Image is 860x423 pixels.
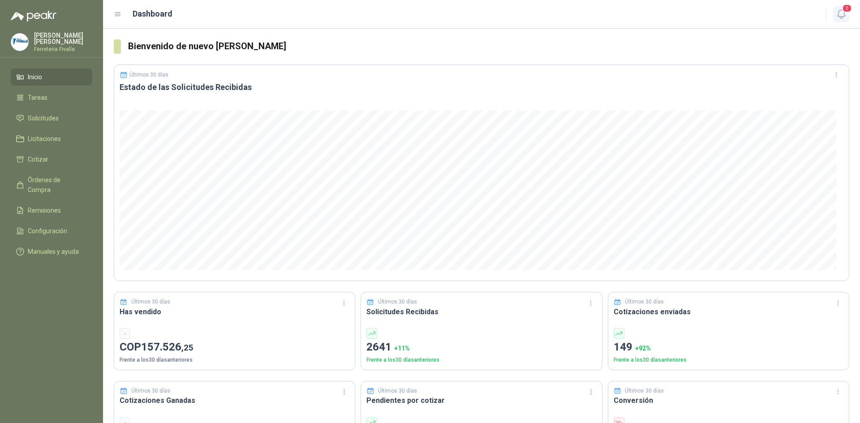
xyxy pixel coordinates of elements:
[120,395,349,406] h3: Cotizaciones Ganadas
[378,298,417,306] p: Últimos 30 días
[34,47,92,52] p: Ferreteria Fivalle
[120,356,349,364] p: Frente a los 30 días anteriores
[28,205,61,215] span: Remisiones
[128,39,849,53] h3: Bienvenido de nuevo [PERSON_NAME]
[11,171,92,198] a: Órdenes de Compra
[181,342,193,353] span: ,25
[625,298,664,306] p: Últimos 30 días
[11,110,92,127] a: Solicitudes
[625,387,664,395] p: Últimos 30 días
[11,151,92,168] a: Cotizar
[28,134,61,144] span: Licitaciones
[133,8,172,20] h1: Dashboard
[28,247,79,256] span: Manuales y ayuda
[366,339,596,356] p: 2641
[394,345,410,352] span: + 11 %
[11,130,92,147] a: Licitaciones
[11,89,92,106] a: Tareas
[366,395,596,406] h3: Pendientes por cotizar
[366,356,596,364] p: Frente a los 30 días anteriores
[366,306,596,317] h3: Solicitudes Recibidas
[378,387,417,395] p: Últimos 30 días
[28,175,84,195] span: Órdenes de Compra
[11,202,92,219] a: Remisiones
[141,341,193,353] span: 157.526
[614,356,843,364] p: Frente a los 30 días anteriores
[34,32,92,45] p: [PERSON_NAME] [PERSON_NAME]
[11,11,56,21] img: Logo peakr
[28,72,42,82] span: Inicio
[131,298,170,306] p: Últimos 30 días
[11,243,92,260] a: Manuales y ayuda
[28,113,59,123] span: Solicitudes
[120,82,843,93] h3: Estado de las Solicitudes Recibidas
[28,93,47,103] span: Tareas
[28,226,67,236] span: Configuración
[120,306,349,317] h3: Has vendido
[614,306,843,317] h3: Cotizaciones enviadas
[28,154,48,164] span: Cotizar
[129,72,168,78] p: Últimos 30 días
[131,387,170,395] p: Últimos 30 días
[833,6,849,22] button: 2
[120,328,130,339] div: -
[635,345,651,352] span: + 92 %
[614,339,843,356] p: 149
[614,395,843,406] h3: Conversión
[11,34,28,51] img: Company Logo
[120,339,349,356] p: COP
[11,222,92,239] a: Configuración
[842,4,852,13] span: 2
[11,68,92,85] a: Inicio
